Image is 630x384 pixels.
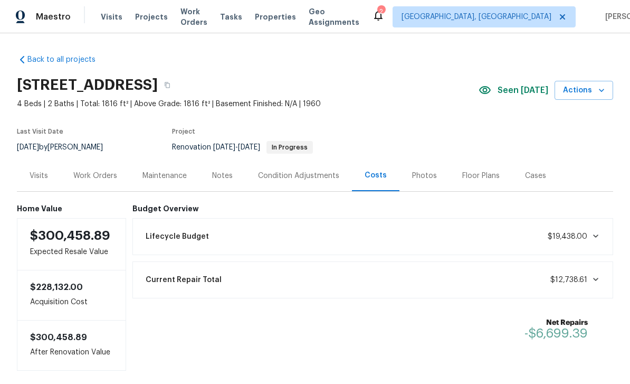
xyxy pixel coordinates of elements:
[17,218,126,270] div: Expected Resale Value
[17,80,158,90] h2: [STREET_ADDRESS]
[132,204,614,213] h6: Budget Overview
[17,320,126,371] div: After Renovation Value
[30,283,83,292] span: $228,132.00
[524,317,588,328] b: Net Repairs
[238,144,260,151] span: [DATE]
[365,170,387,181] div: Costs
[101,12,122,22] span: Visits
[30,333,87,342] span: $300,458.89
[36,12,71,22] span: Maestro
[180,6,207,27] span: Work Orders
[402,12,551,22] span: [GEOGRAPHIC_DATA], [GEOGRAPHIC_DATA]
[412,171,437,181] div: Photos
[462,171,500,181] div: Floor Plans
[563,84,605,97] span: Actions
[213,144,260,151] span: -
[268,144,312,151] span: In Progress
[172,128,195,135] span: Project
[17,144,39,151] span: [DATE]
[309,6,359,27] span: Geo Assignments
[142,171,187,181] div: Maintenance
[135,12,168,22] span: Projects
[258,171,339,181] div: Condition Adjustments
[30,171,48,181] div: Visits
[498,85,548,96] span: Seen [DATE]
[524,327,588,340] span: -$6,699.39
[146,231,209,242] span: Lifecycle Budget
[213,144,235,151] span: [DATE]
[172,144,313,151] span: Renovation
[30,229,110,242] span: $300,458.89
[17,99,479,109] span: 4 Beds | 2 Baths | Total: 1816 ft² | Above Grade: 1816 ft² | Basement Finished: N/A | 1960
[73,171,117,181] div: Work Orders
[220,13,242,21] span: Tasks
[146,275,222,285] span: Current Repair Total
[158,76,177,95] button: Copy Address
[17,128,63,135] span: Last Visit Date
[548,233,587,240] span: $19,438.00
[555,81,613,100] button: Actions
[525,171,546,181] div: Cases
[17,204,126,213] h6: Home Value
[17,54,118,65] a: Back to all projects
[255,12,296,22] span: Properties
[212,171,233,181] div: Notes
[550,276,587,284] span: $12,738.61
[377,6,385,17] div: 2
[17,270,126,320] div: Acquisition Cost
[17,141,116,154] div: by [PERSON_NAME]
